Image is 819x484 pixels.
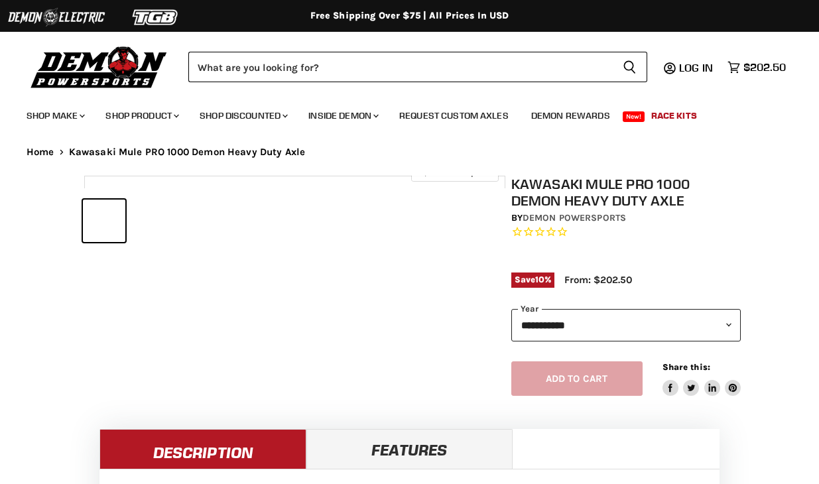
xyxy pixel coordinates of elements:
button: Search [612,52,647,82]
a: Demon Powersports [523,212,626,223]
a: Home [27,147,54,158]
span: Save % [511,272,555,287]
button: IMAGE thumbnail [83,200,125,242]
span: Kawasaki Mule PRO 1000 Demon Heavy Duty Axle [69,147,306,158]
span: $202.50 [743,61,786,74]
a: Request Custom Axles [389,102,519,129]
input: Search [188,52,612,82]
span: Log in [679,61,713,74]
a: Shop Discounted [190,102,296,129]
img: Demon Powersports [27,43,172,90]
a: $202.50 [721,58,792,77]
img: Demon Electric Logo 2 [7,5,106,30]
span: Share this: [662,362,710,372]
span: 10 [535,274,544,284]
select: year [511,309,741,341]
div: by [511,211,741,225]
a: Description [99,429,306,469]
aside: Share this: [662,361,741,396]
a: Shop Product [95,102,187,129]
form: Product [188,52,647,82]
span: From: $202.50 [564,274,632,286]
ul: Main menu [17,97,783,129]
span: Click to expand [418,167,491,177]
span: Rated 0.0 out of 5 stars 0 reviews [511,225,741,239]
h1: Kawasaki Mule PRO 1000 Demon Heavy Duty Axle [511,176,741,209]
span: New! [623,111,645,122]
a: Demon Rewards [521,102,620,129]
a: Inside Demon [298,102,387,129]
a: Log in [673,62,721,74]
img: TGB Logo 2 [106,5,206,30]
a: Shop Make [17,102,93,129]
a: Race Kits [641,102,707,129]
button: IMAGE thumbnail [129,200,172,242]
a: Features [306,429,513,469]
